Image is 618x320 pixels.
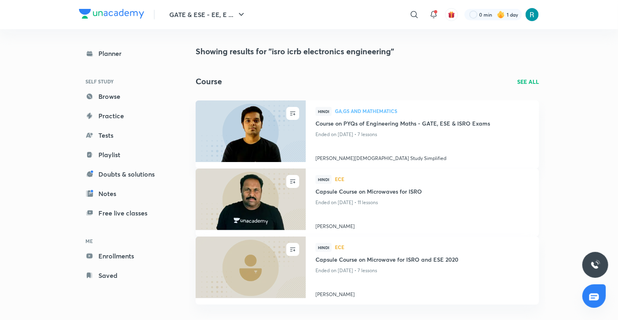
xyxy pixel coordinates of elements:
a: Planner [79,45,173,62]
a: ECE [335,245,529,250]
a: Notes [79,186,173,202]
img: new-thumbnail [194,236,307,299]
a: Browse [79,88,173,105]
a: [PERSON_NAME] [315,220,529,230]
a: Capsule Course on Microwaves for ISRO [315,187,529,197]
a: GA,GS and Mathematics [335,109,529,114]
span: ECE [335,245,529,250]
img: avatar [448,11,455,18]
img: new-thumbnail [194,100,307,162]
a: Capsule Course on Microwave for ISRO and ESE 2020 [315,255,529,265]
h4: Showing results for "isro icrb electronics engineering" [196,45,539,58]
img: new-thumbnail [194,168,307,230]
img: AaDeeTri [525,8,539,21]
p: Ended on [DATE] • 7 lessons [315,265,529,276]
p: Ended on [DATE] • 11 lessons [315,197,529,208]
h6: SELF STUDY [79,75,173,88]
span: GA,GS and Mathematics [335,109,529,113]
a: Course on PYQs of Engineering Maths - GATE, ESE & ISRO Exams [315,119,529,129]
a: new-thumbnail [196,169,306,237]
a: [PERSON_NAME][DEMOGRAPHIC_DATA] Study Simplified [315,151,529,162]
a: ECE [335,177,529,182]
a: Practice [79,108,173,124]
a: Enrollments [79,248,173,264]
a: new-thumbnail [196,100,306,169]
button: avatar [445,8,458,21]
img: ttu [590,260,600,270]
a: SEE ALL [517,77,539,86]
span: Hindi [315,107,332,116]
a: Playlist [79,147,173,163]
span: ECE [335,177,529,181]
h6: ME [79,234,173,248]
a: Free live classes [79,205,173,221]
a: new-thumbnail [196,237,306,305]
span: Hindi [315,175,332,184]
a: [PERSON_NAME] [315,288,529,298]
a: Company Logo [79,9,144,21]
a: Tests [79,127,173,143]
button: GATE & ESE - EE, E ... [164,6,251,23]
img: Company Logo [79,9,144,19]
a: Saved [79,267,173,284]
img: streak [497,11,505,19]
p: Ended on [DATE] • 7 lessons [315,129,529,140]
span: Hindi [315,243,332,252]
a: Doubts & solutions [79,166,173,182]
h2: Course [196,75,222,87]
